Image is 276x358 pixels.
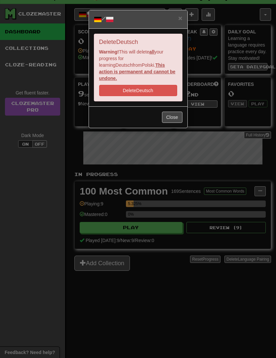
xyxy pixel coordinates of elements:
h4: Delete Deutsch [99,39,177,46]
u: This action is permanent and cannot be undone. [99,62,176,81]
button: Close [178,15,182,21]
span: × [178,14,182,22]
span: / [94,16,114,21]
button: DeleteDeutsch [99,85,177,96]
p: This will delete your progress for learning Deutsch from Polski . [99,49,177,82]
button: Close [162,112,182,123]
strong: Warning! [99,49,119,54]
u: all [149,49,154,54]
